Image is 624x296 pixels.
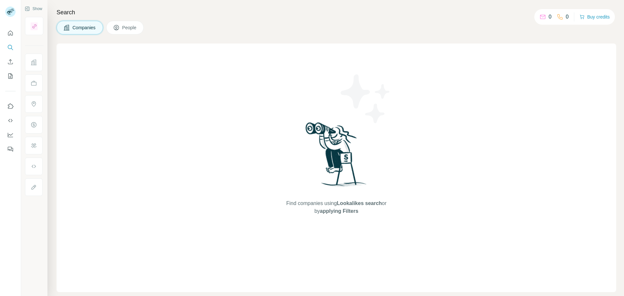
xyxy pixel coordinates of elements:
button: Use Surfe API [5,115,16,126]
button: Feedback [5,143,16,155]
img: Surfe Illustration - Woman searching with binoculars [303,121,370,193]
p: 0 [566,13,569,21]
h4: Search [57,8,616,17]
button: Enrich CSV [5,56,16,68]
img: Surfe Illustration - Stars [336,70,395,128]
span: Lookalikes search [337,200,382,206]
button: Quick start [5,27,16,39]
button: Dashboard [5,129,16,141]
button: Search [5,42,16,53]
button: My lists [5,70,16,82]
span: Companies [72,24,96,31]
p: 0 [549,13,552,21]
button: Use Surfe on LinkedIn [5,100,16,112]
span: Find companies using or by [284,199,388,215]
span: applying Filters [320,208,358,214]
span: People [122,24,137,31]
button: Show [20,4,47,14]
button: Buy credits [579,12,610,21]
